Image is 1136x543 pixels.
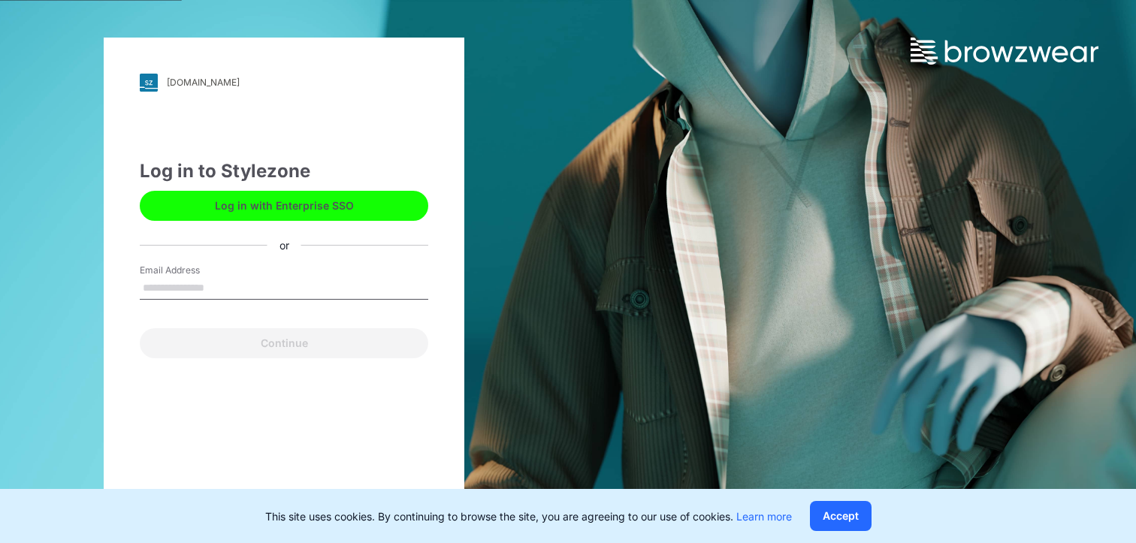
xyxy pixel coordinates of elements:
[911,38,1098,65] img: browzwear-logo.73288ffb.svg
[810,501,872,531] button: Accept
[736,510,792,523] a: Learn more
[140,264,245,277] label: Email Address
[265,508,792,524] p: This site uses cookies. By continuing to browse the site, you are agreeing to our use of cookies.
[140,74,158,92] img: svg+xml;base64,PHN2ZyB3aWR0aD0iMjgiIGhlaWdodD0iMjgiIHZpZXdCb3g9IjAgMCAyOCAyOCIgZmlsbD0ibm9uZSIgeG...
[267,237,301,253] div: or
[140,191,428,221] button: Log in with Enterprise SSO
[167,77,240,88] div: [DOMAIN_NAME]
[140,74,428,92] a: [DOMAIN_NAME]
[140,158,428,185] div: Log in to Stylezone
